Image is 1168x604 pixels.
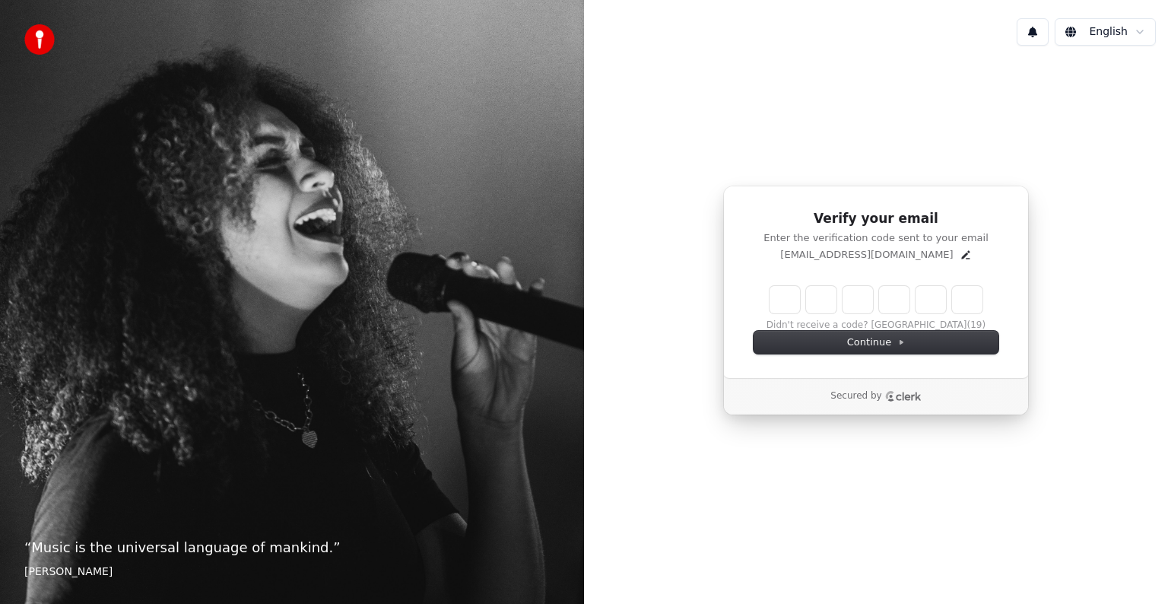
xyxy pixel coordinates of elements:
p: [EMAIL_ADDRESS][DOMAIN_NAME] [780,248,953,262]
h1: Verify your email [754,210,998,228]
p: Enter the verification code sent to your email [754,231,998,245]
input: Enter verification code [770,286,982,313]
p: Secured by [830,390,881,402]
img: youka [24,24,55,55]
footer: [PERSON_NAME] [24,564,560,580]
p: “ Music is the universal language of mankind. ” [24,537,560,558]
a: Clerk logo [885,391,922,402]
button: Continue [754,331,998,354]
span: Continue [847,335,905,349]
button: Edit [960,249,972,261]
